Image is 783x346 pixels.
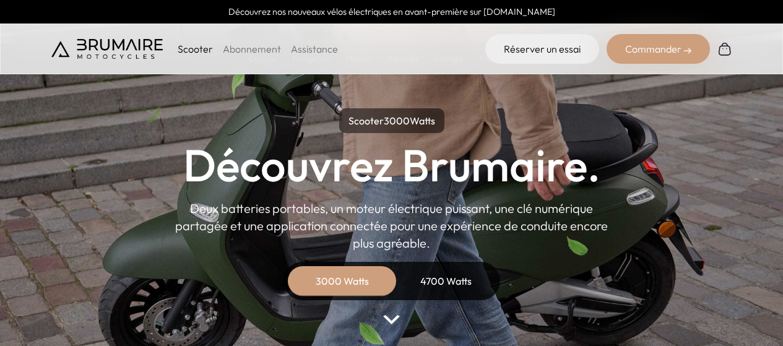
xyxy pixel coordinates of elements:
a: Abonnement [223,43,281,55]
div: 3000 Watts [293,266,392,296]
div: Commander [607,34,710,64]
img: Panier [717,41,732,56]
img: Brumaire Motocycles [51,39,163,59]
span: 3000 [384,115,410,127]
img: arrow-bottom.png [383,315,399,324]
div: 4700 Watts [397,266,496,296]
img: right-arrow-2.png [684,47,691,54]
a: Réserver un essai [485,34,599,64]
a: Assistance [291,43,338,55]
h1: Découvrez Brumaire. [183,143,600,188]
p: Scooter Watts [339,108,444,133]
p: Deux batteries portables, un moteur électrique puissant, une clé numérique partagée et une applic... [175,200,608,252]
p: Scooter [178,41,213,56]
